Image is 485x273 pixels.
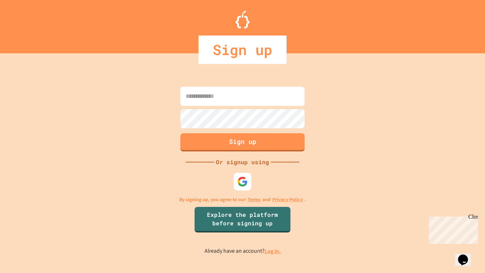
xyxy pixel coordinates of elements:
a: Privacy Policy [272,196,303,203]
img: google-icon.svg [237,176,248,187]
a: Explore the platform before signing up [195,207,290,232]
div: Sign up [198,36,287,64]
p: By signing up, you agree to our and . [179,196,306,203]
p: Already have an account? [205,247,281,256]
a: Log in. [265,247,281,255]
button: Sign up [180,133,305,151]
iframe: chat widget [455,245,478,266]
iframe: chat widget [426,214,478,244]
img: Logo.svg [235,11,250,28]
div: Or signup using [214,158,271,166]
a: Terms [247,196,261,203]
div: Chat with us now!Close [3,3,49,45]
